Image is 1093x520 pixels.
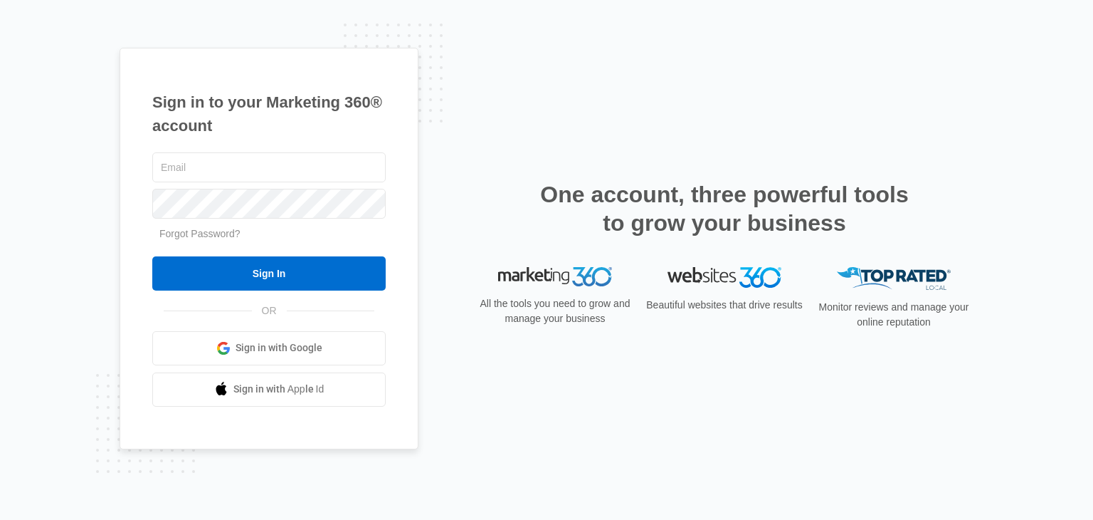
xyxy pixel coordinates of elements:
p: Beautiful websites that drive results [645,298,804,313]
p: All the tools you need to grow and manage your business [475,296,635,326]
img: Marketing 360 [498,267,612,287]
img: Top Rated Local [837,267,951,291]
h2: One account, three powerful tools to grow your business [536,180,913,237]
p: Monitor reviews and manage your online reputation [814,300,973,330]
a: Sign in with Apple Id [152,373,386,407]
a: Sign in with Google [152,331,386,365]
input: Sign In [152,256,386,291]
img: Websites 360 [667,267,781,288]
span: OR [252,303,287,318]
input: Email [152,152,386,182]
h1: Sign in to your Marketing 360® account [152,90,386,137]
a: Forgot Password? [159,228,241,239]
span: Sign in with Google [236,340,322,355]
span: Sign in with Apple Id [233,382,324,397]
